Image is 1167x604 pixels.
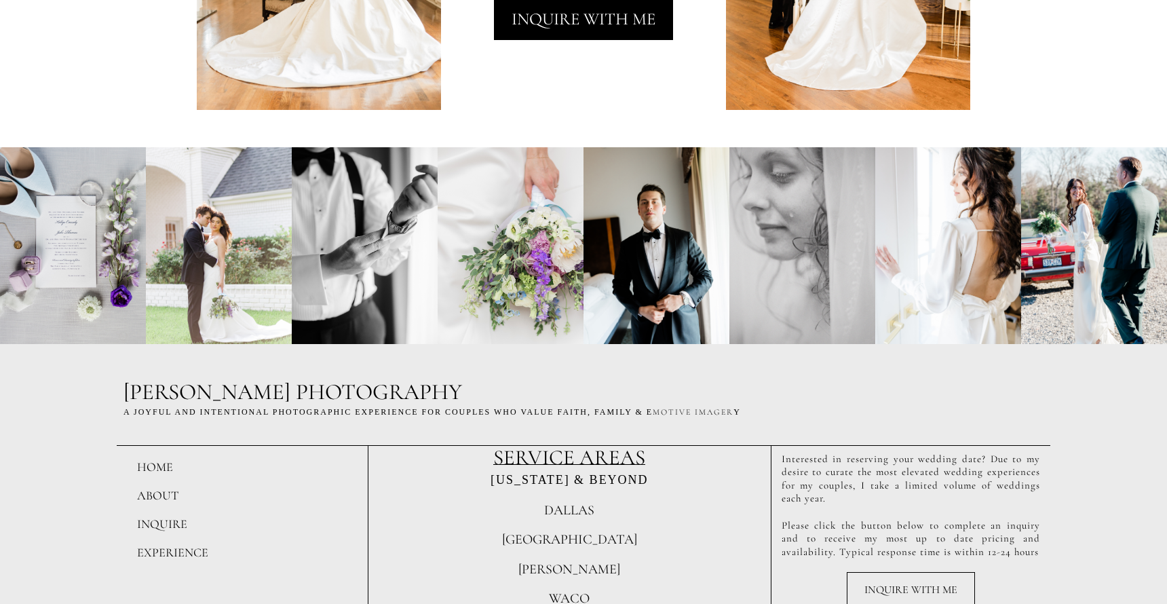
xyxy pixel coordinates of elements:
[562,407,599,417] span: AITh, F
[782,453,1040,506] h2: Interested in reserving your wedding date? Due to my desire to curate the most elevated wedding e...
[123,379,462,405] span: [PERSON_NAME] PHOTOGRAPHY
[518,561,620,578] span: [PERSON_NAME]
[137,545,208,560] div: EXPERIENCE
[782,519,1040,559] h2: Please click the button below to complete an inquiry and to receive my most up to date pricing an...
[120,481,195,510] button: ABOUT
[512,9,655,29] span: INQUIRE WITH ME
[137,516,187,531] div: INQUIRE
[120,453,190,481] button: HOME
[123,407,1044,418] h2: A JOYFUL AND intentional Photographic Experience for Couples WHO VALUE F AMILY & e y
[500,560,638,579] a: TYLER
[137,459,173,474] div: HOME
[864,583,957,597] span: INQUIRE WITH ME
[502,531,637,548] span: [GEOGRAPHIC_DATA]
[544,502,594,518] span: DALLAS
[484,530,655,549] a: FORT WORTH
[137,488,178,503] div: ABOUT
[653,407,733,417] span: motive imager
[526,501,613,520] a: DALLAS
[491,472,649,488] p: [US_STATE] & BEYOND
[120,510,204,538] button: INQUIRE
[120,538,225,567] button: EXPERIENCE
